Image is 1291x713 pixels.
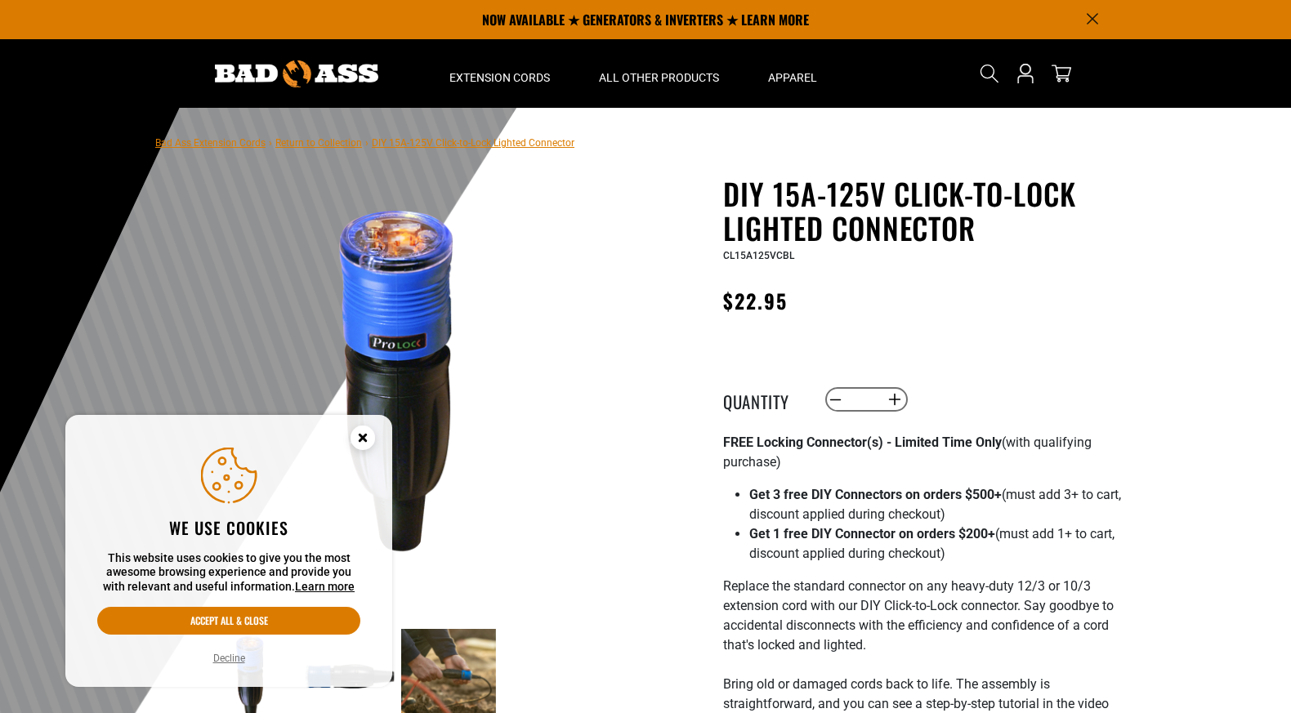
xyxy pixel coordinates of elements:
[365,137,369,149] span: ›
[768,70,817,85] span: Apparel
[275,137,362,149] a: Return to Collection
[208,650,250,666] button: Decline
[723,250,794,261] span: CL15A125VCBL
[269,137,272,149] span: ›
[976,60,1003,87] summary: Search
[749,526,995,541] strong: Get 1 free DIY Connector on orders $200+
[744,39,842,108] summary: Apparel
[749,487,1002,502] strong: Get 3 free DIY Connectors on orders $500+
[723,434,1002,450] strong: FREE Locking Connector(s) - Limited Time Only
[723,176,1123,245] h1: DIY 15A-125V Click-to-Lock Lighted Connector
[449,70,550,85] span: Extension Cords
[215,60,378,87] img: Bad Ass Extension Cords
[65,415,392,688] aside: Cookie Consent
[155,137,266,149] a: Bad Ass Extension Cords
[723,286,788,315] span: $22.95
[723,389,805,410] label: Quantity
[723,434,1092,470] span: (with qualifying purchase)
[295,580,355,593] a: Learn more
[749,487,1121,522] span: (must add 3+ to cart, discount applied during checkout)
[574,39,744,108] summary: All Other Products
[425,39,574,108] summary: Extension Cords
[599,70,719,85] span: All Other Products
[97,551,360,595] p: This website uses cookies to give you the most awesome browsing experience and provide you with r...
[155,132,574,152] nav: breadcrumbs
[97,517,360,538] h2: We use cookies
[372,137,574,149] span: DIY 15A-125V Click-to-Lock Lighted Connector
[749,526,1115,561] span: (must add 1+ to cart, discount applied during checkout)
[97,607,360,635] button: Accept all & close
